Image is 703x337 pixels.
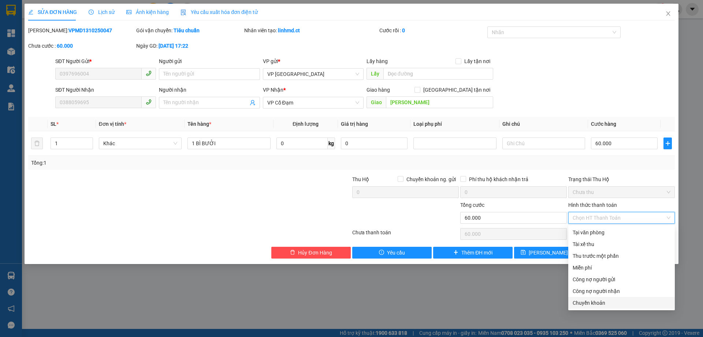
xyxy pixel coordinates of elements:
[663,138,672,149] button: plus
[664,140,671,146] span: plus
[290,250,295,256] span: delete
[591,121,616,127] span: Cước hàng
[293,121,319,127] span: Định lượng
[573,212,670,223] span: Chọn HT Thanh Toán
[573,264,670,272] div: Miễn phí
[529,249,587,257] span: [PERSON_NAME] thay đổi
[573,299,670,307] div: Chuyển khoản
[352,247,432,259] button: exclamation-circleYêu cầu
[187,121,211,127] span: Tên hàng
[514,247,594,259] button: save[PERSON_NAME] thay đổi
[568,274,675,285] div: Cước gửi hàng sẽ được ghi vào công nợ của người gửi
[461,57,493,65] span: Lấy tận nơi
[387,249,405,257] span: Yêu cầu
[433,247,513,259] button: plusThêm ĐH mới
[367,58,388,64] span: Lấy hàng
[99,121,126,127] span: Đơn vị tính
[250,100,256,106] span: user-add
[181,9,258,15] span: Yêu cầu xuất hóa đơn điện tử
[181,10,186,15] img: icon
[499,117,588,131] th: Ghi chú
[89,9,115,15] span: Lịch sử
[351,228,460,241] div: Chưa thanh toán
[402,28,405,33] b: 0
[573,252,670,260] div: Thu trước một phần
[573,187,670,198] span: Chưa thu
[146,70,152,76] span: phone
[466,175,531,183] span: Phí thu hộ khách nhận trả
[31,138,43,149] button: delete
[568,202,617,208] label: Hình thức thanh toán
[57,43,73,49] b: 60.000
[159,57,260,65] div: Người gửi
[136,26,243,34] div: Gói vận chuyển:
[271,247,351,259] button: deleteHủy Đơn Hàng
[367,87,390,93] span: Giao hàng
[136,42,243,50] div: Ngày GD:
[31,159,271,167] div: Tổng: 1
[263,87,283,93] span: VP Nhận
[55,86,156,94] div: SĐT Người Nhận
[28,42,135,50] div: Chưa cước :
[367,96,386,108] span: Giao
[573,228,670,237] div: Tại văn phòng
[665,11,671,17] span: close
[126,10,131,15] span: picture
[244,26,378,34] div: Nhân viên tạo:
[658,4,678,24] button: Close
[341,121,368,127] span: Giá trị hàng
[68,28,112,33] b: VPMD1310250047
[278,28,300,33] b: linhmd.ct
[89,10,94,15] span: clock-circle
[28,26,135,34] div: [PERSON_NAME]:
[453,250,458,256] span: plus
[379,26,486,34] div: Cước rồi :
[410,117,499,131] th: Loại phụ phí
[28,9,77,15] span: SỬA ĐƠN HÀNG
[51,121,56,127] span: SL
[267,69,359,80] span: VP Mỹ Đình
[461,249,492,257] span: Thêm ĐH mới
[460,202,484,208] span: Tổng cước
[187,138,270,149] input: VD: Bàn, Ghế
[379,250,384,256] span: exclamation-circle
[159,86,260,94] div: Người nhận
[352,176,369,182] span: Thu Hộ
[263,57,364,65] div: VP gửi
[103,138,177,149] span: Khác
[159,43,188,49] b: [DATE] 17:22
[328,138,335,149] span: kg
[55,57,156,65] div: SĐT Người Gửi
[568,285,675,297] div: Cước gửi hàng sẽ được ghi vào công nợ của người nhận
[403,175,459,183] span: Chuyển khoản ng. gửi
[28,10,33,15] span: edit
[146,99,152,105] span: phone
[420,86,493,94] span: [GEOGRAPHIC_DATA] tận nơi
[267,97,359,108] span: VP Cổ Đạm
[298,249,332,257] span: Hủy Đơn Hàng
[174,28,200,33] b: Tiêu chuẩn
[573,240,670,248] div: Tài xế thu
[521,250,526,256] span: save
[386,96,493,108] input: Dọc đường
[573,287,670,295] div: Công nợ người nhận
[126,9,169,15] span: Ảnh kiện hàng
[573,275,670,283] div: Công nợ người gửi
[367,68,383,80] span: Lấy
[502,138,585,149] input: Ghi Chú
[383,68,493,80] input: Dọc đường
[568,175,675,183] div: Trạng thái Thu Hộ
